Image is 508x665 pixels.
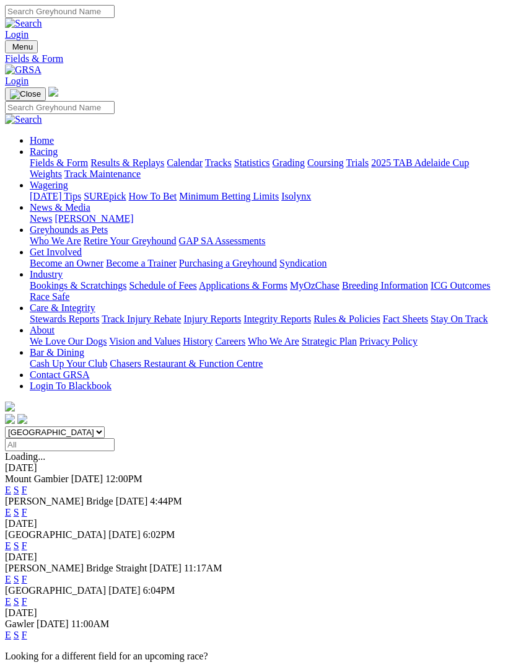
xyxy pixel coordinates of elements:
a: Isolynx [281,191,311,201]
a: Cash Up Your Club [30,358,107,369]
a: Trials [346,157,369,168]
a: Stewards Reports [30,314,99,324]
input: Search [5,5,115,18]
div: Greyhounds as Pets [30,236,503,247]
a: Login [5,29,28,40]
a: Track Injury Rebate [102,314,181,324]
a: Privacy Policy [359,336,418,346]
a: History [183,336,212,346]
span: 4:44PM [150,496,182,506]
img: logo-grsa-white.png [5,402,15,412]
a: About [30,325,55,335]
a: Become a Trainer [106,258,177,268]
a: Wagering [30,180,68,190]
a: F [22,507,27,517]
a: Statistics [234,157,270,168]
a: Minimum Betting Limits [179,191,279,201]
a: Results & Replays [90,157,164,168]
a: E [5,596,11,607]
img: Search [5,18,42,29]
a: F [22,485,27,495]
span: [DATE] [108,585,141,596]
a: Schedule of Fees [129,280,196,291]
a: [DATE] Tips [30,191,81,201]
span: 6:04PM [143,585,175,596]
a: Industry [30,269,63,280]
a: How To Bet [129,191,177,201]
a: E [5,540,11,551]
a: E [5,485,11,495]
a: Applications & Forms [199,280,287,291]
a: E [5,507,11,517]
a: Race Safe [30,291,69,302]
div: [DATE] [5,552,503,563]
a: Home [30,135,54,146]
a: Get Involved [30,247,82,257]
a: Greyhounds as Pets [30,224,108,235]
a: S [14,485,19,495]
a: MyOzChase [290,280,339,291]
a: Who We Are [30,236,81,246]
a: Coursing [307,157,344,168]
a: E [5,630,11,640]
a: Bar & Dining [30,347,84,358]
div: Racing [30,157,503,180]
span: 12:00PM [105,473,142,484]
a: Fields & Form [5,53,503,64]
a: Fields & Form [30,157,88,168]
a: Who We Are [248,336,299,346]
img: twitter.svg [17,414,27,424]
div: Bar & Dining [30,358,503,369]
input: Search [5,101,115,114]
a: Contact GRSA [30,369,89,380]
span: 11:00AM [71,619,110,629]
a: Become an Owner [30,258,103,268]
a: S [14,507,19,517]
a: Calendar [167,157,203,168]
img: GRSA [5,64,42,76]
a: News [30,213,52,224]
a: GAP SA Assessments [179,236,266,246]
a: Strategic Plan [302,336,357,346]
a: SUREpick [84,191,126,201]
div: News & Media [30,213,503,224]
a: News & Media [30,202,90,213]
a: Login [5,76,28,86]
span: [DATE] [116,496,148,506]
span: [DATE] [108,529,141,540]
span: [GEOGRAPHIC_DATA] [5,585,106,596]
a: S [14,630,19,640]
span: 11:17AM [184,563,222,573]
a: Injury Reports [183,314,241,324]
a: Racing [30,146,58,157]
button: Toggle navigation [5,87,46,101]
span: [DATE] [149,563,182,573]
a: Retire Your Greyhound [84,236,177,246]
a: Weights [30,169,62,179]
span: Menu [12,42,33,51]
a: Track Maintenance [64,169,141,179]
div: Industry [30,280,503,302]
a: Care & Integrity [30,302,95,313]
span: Loading... [5,451,45,462]
a: S [14,596,19,607]
a: Purchasing a Greyhound [179,258,277,268]
a: Grading [273,157,305,168]
a: ICG Outcomes [431,280,490,291]
div: Get Involved [30,258,503,269]
a: Chasers Restaurant & Function Centre [110,358,263,369]
a: S [14,574,19,584]
img: logo-grsa-white.png [48,87,58,97]
a: Stay On Track [431,314,488,324]
a: Login To Blackbook [30,381,112,391]
a: E [5,574,11,584]
a: F [22,630,27,640]
div: About [30,336,503,347]
img: facebook.svg [5,414,15,424]
a: F [22,574,27,584]
a: Tracks [205,157,232,168]
img: Close [10,89,41,99]
span: [DATE] [71,473,103,484]
div: Wagering [30,191,503,202]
